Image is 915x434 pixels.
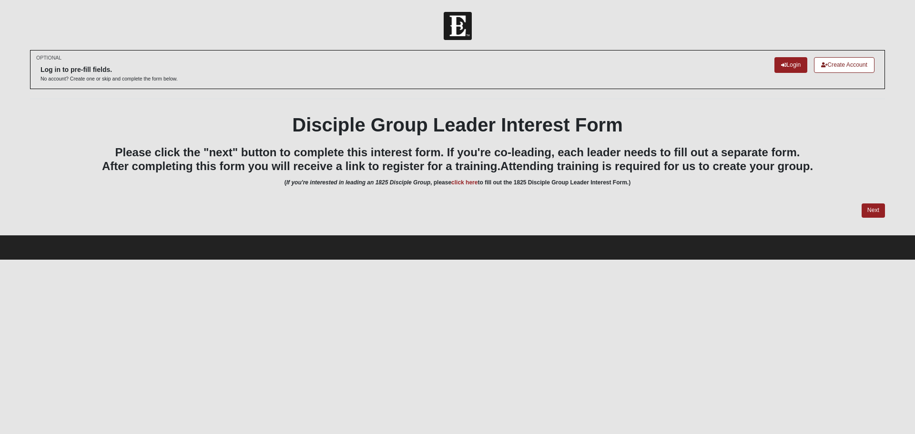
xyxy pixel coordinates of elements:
a: Create Account [814,57,874,73]
h6: ( , please to fill out the 1825 Disciple Group Leader Interest Form.) [30,179,885,186]
i: If you're interested in leading an 1825 Disciple Group [286,179,430,186]
a: Login [774,57,807,73]
p: No account? Create one or skip and complete the form below. [41,75,178,82]
b: Disciple Group Leader Interest Form [292,114,623,135]
a: Next [862,203,885,217]
h6: Log in to pre-fill fields. [41,66,178,74]
a: click here [451,179,478,186]
small: OPTIONAL [36,54,61,61]
img: Church of Eleven22 Logo [444,12,472,40]
span: Attending training is required for us to create your group. [500,160,813,172]
h3: Please click the "next" button to complete this interest form. If you're co-leading, each leader ... [30,146,885,173]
